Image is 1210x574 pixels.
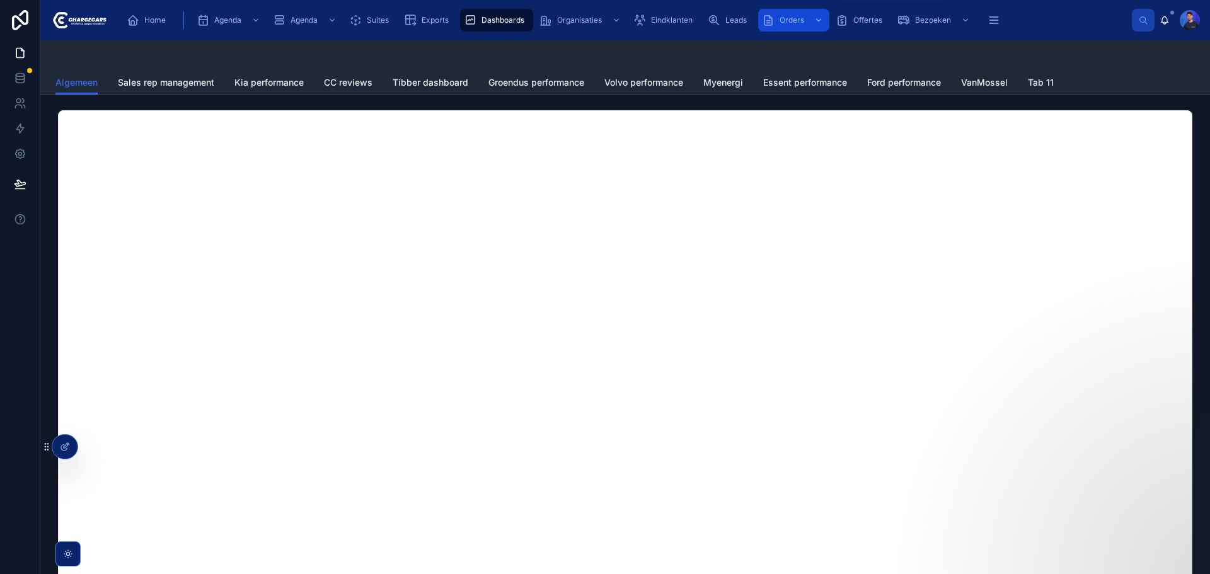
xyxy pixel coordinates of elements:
[894,9,976,32] a: Bezoeken
[345,9,398,32] a: Suites
[703,76,743,89] span: Myenergi
[291,15,318,25] span: Agenda
[763,71,847,96] a: Essent performance
[1028,71,1054,96] a: Tab 11
[118,76,214,89] span: Sales rep management
[118,71,214,96] a: Sales rep management
[961,76,1008,89] span: VanMossel
[367,15,389,25] span: Suites
[536,9,627,32] a: Organisaties
[123,9,175,32] a: Home
[393,76,468,89] span: Tibber dashboard
[604,71,683,96] a: Volvo performance
[915,15,951,25] span: Bezoeken
[393,71,468,96] a: Tibber dashboard
[832,9,891,32] a: Offertes
[604,76,683,89] span: Volvo performance
[958,479,1210,568] iframe: Intercom notifications message
[214,15,241,25] span: Agenda
[488,71,584,96] a: Groendus performance
[867,76,941,89] span: Ford performance
[400,9,458,32] a: Exports
[758,9,829,32] a: Orders
[193,9,267,32] a: Agenda
[867,71,941,96] a: Ford performance
[234,76,304,89] span: Kia performance
[324,71,372,96] a: CC reviews
[234,71,304,96] a: Kia performance
[557,15,602,25] span: Organisaties
[763,76,847,89] span: Essent performance
[422,15,449,25] span: Exports
[703,71,743,96] a: Myenergi
[704,9,756,32] a: Leads
[55,76,98,89] span: Algemeen
[481,15,524,25] span: Dashboards
[488,76,584,89] span: Groendus performance
[651,15,693,25] span: Eindklanten
[117,6,1132,34] div: scrollable content
[780,15,804,25] span: Orders
[725,15,747,25] span: Leads
[460,9,533,32] a: Dashboards
[1028,76,1054,89] span: Tab 11
[144,15,166,25] span: Home
[961,71,1008,96] a: VanMossel
[55,71,98,95] a: Algemeen
[853,15,882,25] span: Offertes
[630,9,701,32] a: Eindklanten
[269,9,343,32] a: Agenda
[50,10,107,30] img: App logo
[324,76,372,89] span: CC reviews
